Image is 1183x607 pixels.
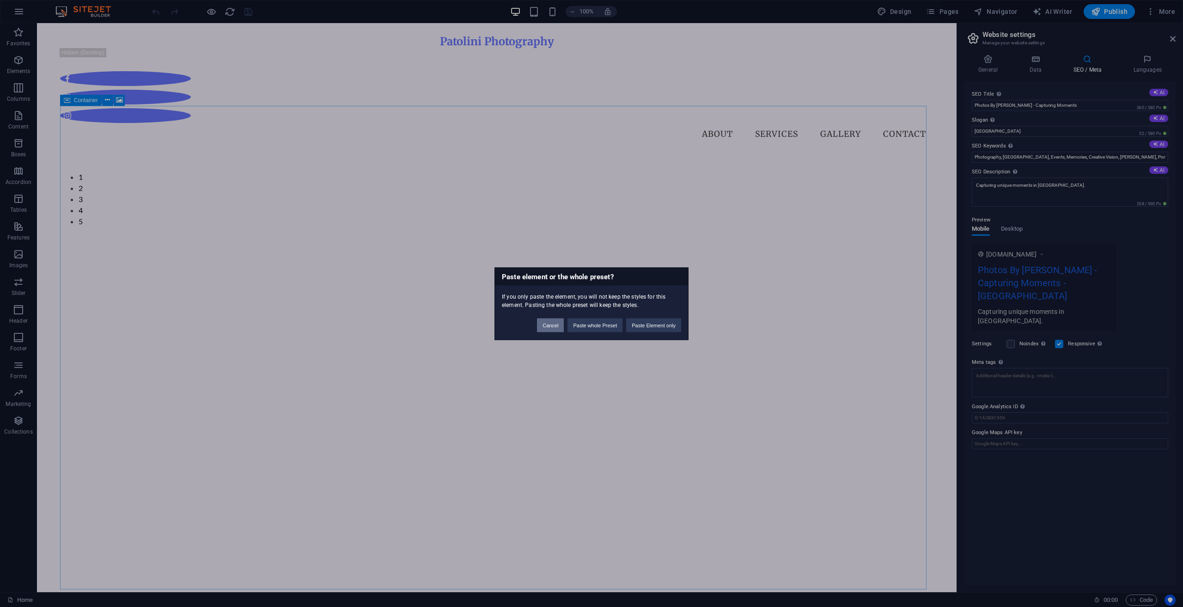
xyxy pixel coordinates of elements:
[42,193,46,204] button: 5
[42,148,46,159] button: 1
[42,159,46,171] button: 2
[42,182,46,193] button: 4
[495,285,688,309] div: If you only paste the element, you will not keep the styles for this element. Pasting the whole p...
[537,318,564,332] button: Cancel
[567,318,622,332] button: Paste whole Preset
[626,318,681,332] button: Paste Element only
[495,268,688,285] h3: Paste element or the whole preset?
[42,171,46,182] button: 3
